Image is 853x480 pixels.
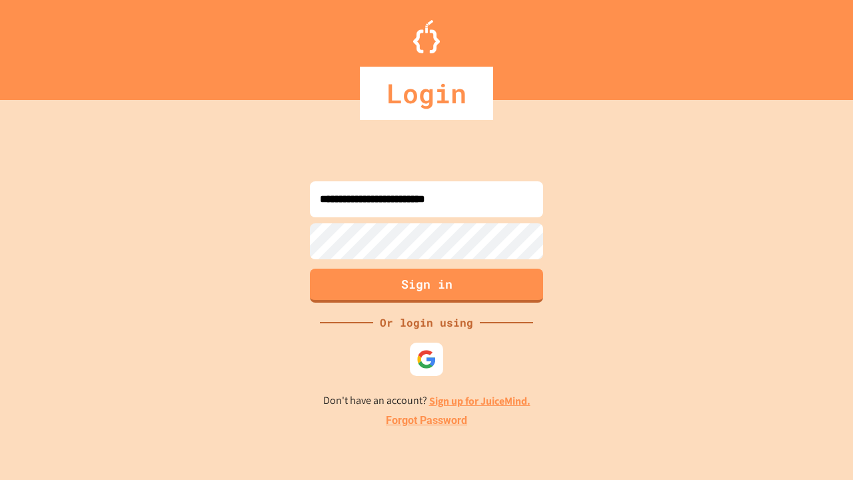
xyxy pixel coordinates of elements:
a: Forgot Password [386,413,467,429]
img: Logo.svg [413,20,440,53]
div: Or login using [373,315,480,331]
p: Don't have an account? [323,393,530,409]
div: Login [360,67,493,120]
button: Sign in [310,269,543,303]
a: Sign up for JuiceMind. [429,394,530,408]
img: google-icon.svg [417,349,436,369]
